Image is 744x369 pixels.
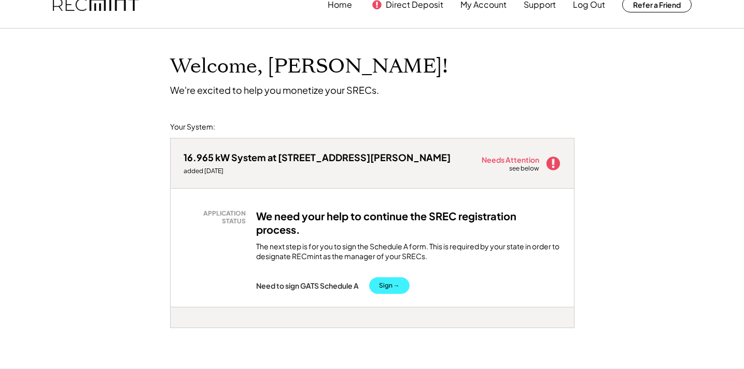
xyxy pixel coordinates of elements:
[482,156,540,163] div: Needs Attention
[189,209,246,225] div: APPLICATION STATUS
[369,277,410,294] button: Sign →
[170,122,215,132] div: Your System:
[509,164,540,173] div: see below
[256,209,561,236] h3: We need your help to continue the SREC registration process.
[184,167,451,175] div: added [DATE]
[170,54,448,79] h1: Welcome, [PERSON_NAME]!
[184,151,451,163] div: 16.965 kW System at [STREET_ADDRESS][PERSON_NAME]
[170,84,379,96] div: We're excited to help you monetize your SRECs.
[170,328,204,332] div: wlhfgmlj - VA Distributed
[256,242,561,262] div: The next step is for you to sign the Schedule A form. This is required by your state in order to ...
[256,281,359,290] div: Need to sign GATS Schedule A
